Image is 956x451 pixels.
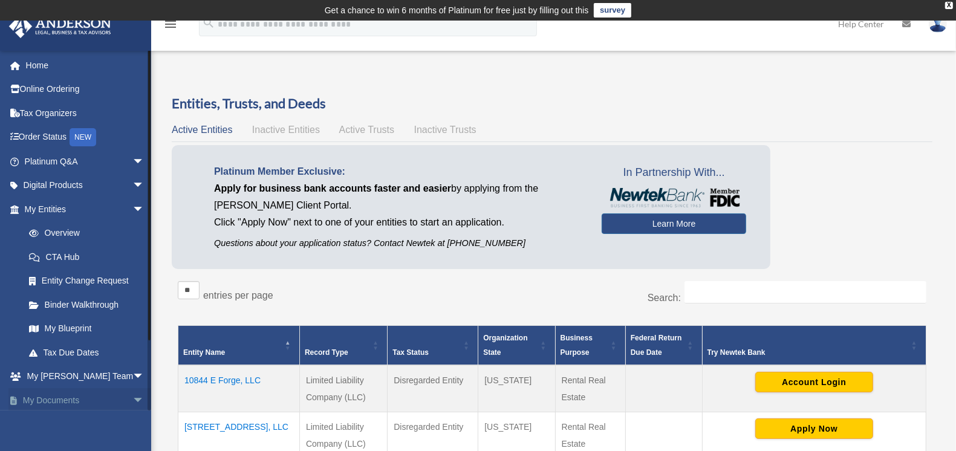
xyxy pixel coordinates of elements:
img: User Pic [929,15,947,33]
a: Digital Productsarrow_drop_down [8,174,163,198]
span: arrow_drop_down [132,149,157,174]
button: Account Login [755,372,873,392]
p: Platinum Member Exclusive: [214,163,584,180]
span: Tax Status [392,348,429,357]
p: Questions about your application status? Contact Newtek at [PHONE_NUMBER] [214,236,584,251]
a: Tax Organizers [8,101,163,125]
a: menu [163,21,178,31]
button: Apply Now [755,418,873,439]
th: Try Newtek Bank : Activate to sort [702,326,926,366]
a: Account Login [755,377,873,386]
a: Online Ordering [8,77,163,102]
td: Disregarded Entity [388,365,478,412]
i: search [202,16,215,30]
td: Limited Liability Company (LLC) [300,365,388,412]
div: close [945,2,953,9]
td: 10844 E Forge, LLC [178,365,300,412]
th: Record Type: Activate to sort [300,326,388,366]
span: Federal Return Due Date [631,334,682,357]
a: Order StatusNEW [8,125,163,150]
label: entries per page [203,290,273,300]
p: Click "Apply Now" next to one of your entities to start an application. [214,214,584,231]
td: Rental Real Estate [555,365,625,412]
img: NewtekBankLogoSM.png [608,188,740,207]
i: menu [163,17,178,31]
span: Record Type [305,348,348,357]
a: Tax Due Dates [17,340,157,365]
th: Business Purpose: Activate to sort [555,326,625,366]
span: Inactive Entities [252,125,320,135]
span: Business Purpose [561,334,593,357]
label: Search: [648,293,681,303]
h3: Entities, Trusts, and Deeds [172,94,932,113]
a: Binder Walkthrough [17,293,157,317]
span: arrow_drop_down [132,365,157,389]
span: Organization State [483,334,527,357]
th: Tax Status: Activate to sort [388,326,478,366]
th: Organization State: Activate to sort [478,326,555,366]
a: survey [594,3,631,18]
div: Get a chance to win 6 months of Platinum for free just by filling out this [325,3,589,18]
span: Active Trusts [339,125,395,135]
span: arrow_drop_down [132,388,157,413]
p: by applying from the [PERSON_NAME] Client Portal. [214,180,584,214]
a: Learn More [602,213,746,234]
div: NEW [70,128,96,146]
a: My Documentsarrow_drop_down [8,388,163,412]
a: Entity Change Request [17,269,157,293]
a: Home [8,53,163,77]
span: Entity Name [183,348,225,357]
span: Active Entities [172,125,232,135]
span: arrow_drop_down [132,197,157,222]
span: Apply for business bank accounts faster and easier [214,183,451,193]
span: Inactive Trusts [414,125,476,135]
a: My [PERSON_NAME] Teamarrow_drop_down [8,365,163,389]
td: [US_STATE] [478,365,555,412]
div: Try Newtek Bank [707,345,908,360]
th: Federal Return Due Date: Activate to sort [625,326,702,366]
a: My Blueprint [17,317,157,341]
a: CTA Hub [17,245,157,269]
img: Anderson Advisors Platinum Portal [5,15,115,38]
th: Entity Name: Activate to invert sorting [178,326,300,366]
a: My Entitiesarrow_drop_down [8,197,157,221]
a: Platinum Q&Aarrow_drop_down [8,149,163,174]
a: Overview [17,221,151,245]
span: arrow_drop_down [132,174,157,198]
span: In Partnership With... [602,163,746,183]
